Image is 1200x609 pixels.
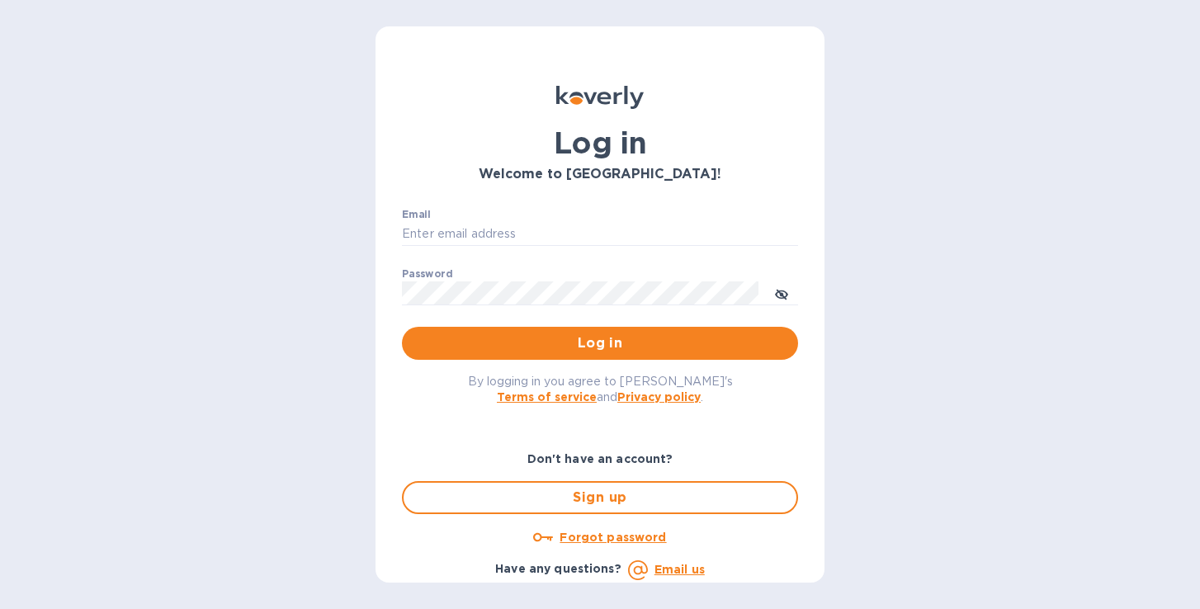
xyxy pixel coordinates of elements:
[617,390,701,404] a: Privacy policy
[468,375,733,404] span: By logging in you agree to [PERSON_NAME]'s and .
[495,562,621,575] b: Have any questions?
[765,276,798,309] button: toggle password visibility
[402,269,452,279] label: Password
[415,333,785,353] span: Log in
[556,86,644,109] img: Koverly
[402,210,431,220] label: Email
[560,531,666,544] u: Forgot password
[527,452,673,465] b: Don't have an account?
[402,327,798,360] button: Log in
[402,167,798,182] h3: Welcome to [GEOGRAPHIC_DATA]!
[654,563,705,576] a: Email us
[402,222,798,247] input: Enter email address
[497,390,597,404] a: Terms of service
[402,481,798,514] button: Sign up
[417,488,783,507] span: Sign up
[402,125,798,160] h1: Log in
